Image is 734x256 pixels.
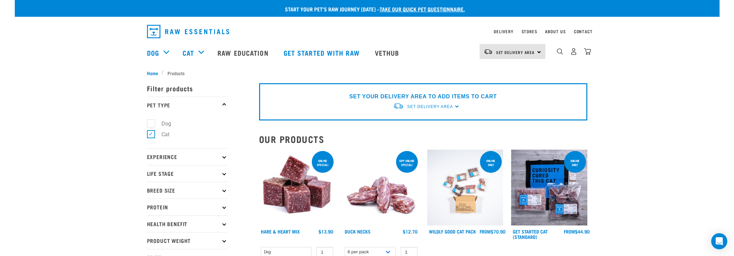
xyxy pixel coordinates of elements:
[147,182,228,199] p: Breed Size
[147,97,228,113] p: Pet Type
[20,5,725,13] p: Start your pet’s raw journey [DATE] –
[429,230,476,233] a: Wildly Good Cat Pack
[513,230,548,238] a: Get Started Cat (Standard)
[147,80,228,97] p: Filter products
[427,150,503,226] img: Cat 0 2sec
[380,7,465,10] a: take our quick pet questionnaire.
[312,156,334,170] div: ONLINE SPECIAL!
[183,48,194,58] a: Cat
[151,119,174,128] label: Dog
[393,103,404,110] img: van-moving.png
[349,93,497,101] p: SET YOUR DELIVERY AREA TO ADD ITEMS TO CART
[522,30,537,33] a: Stores
[147,148,228,165] p: Experience
[147,69,587,76] nav: breadcrumbs
[564,156,586,170] div: online only
[142,22,593,41] nav: dropdown navigation
[147,232,228,249] p: Product Weight
[564,230,575,233] span: FROM
[496,51,535,53] span: Set Delivery Area
[564,229,590,234] div: $44.90
[345,230,371,233] a: Duck Necks
[147,199,228,215] p: Protein
[277,39,368,66] a: Get started with Raw
[368,39,408,66] a: Vethub
[407,104,453,109] span: Set Delivery Area
[147,48,159,58] a: Dog
[261,230,300,233] a: Hare & Heart Mix
[259,150,335,226] img: Pile Of Cubed Hare Heart For Pets
[319,229,333,234] div: $13.90
[147,165,228,182] p: Life Stage
[480,229,505,234] div: $70.90
[211,39,277,66] a: Raw Education
[147,69,158,76] span: Home
[584,48,591,55] img: home-icon@2x.png
[151,130,172,139] label: Cat
[480,230,491,233] span: FROM
[574,30,593,33] a: Contact
[545,30,566,33] a: About Us
[396,156,418,170] div: 6pp online special!
[711,233,727,249] div: Open Intercom Messenger
[511,150,587,226] img: Assortment Of Raw Essential Products For Cats Including, Blue And Black Tote Bag With "Curiosity ...
[403,229,418,234] div: $12.70
[147,215,228,232] p: Health Benefit
[570,48,577,55] img: user.png
[147,25,229,38] img: Raw Essentials Logo
[557,48,563,55] img: home-icon-1@2x.png
[484,49,493,55] img: van-moving.png
[259,134,587,144] h2: Our Products
[15,39,720,66] nav: dropdown navigation
[343,150,419,226] img: Pile Of Duck Necks For Pets
[494,30,513,33] a: Delivery
[480,156,502,170] div: ONLINE ONLY
[147,69,162,76] a: Home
